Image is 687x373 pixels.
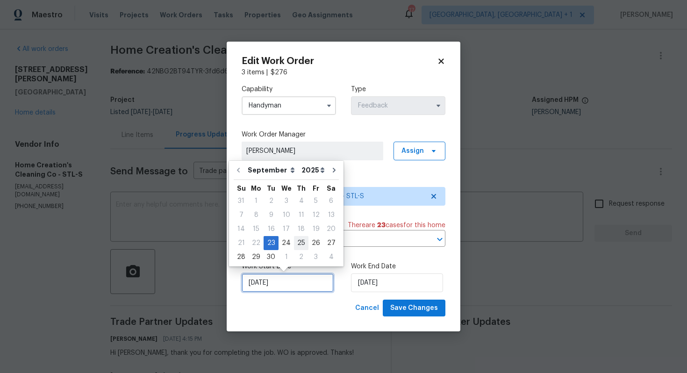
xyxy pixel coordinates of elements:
[323,100,335,111] button: Show options
[313,185,319,192] abbr: Friday
[242,96,336,115] input: Select...
[231,161,245,179] button: Go to previous month
[246,146,379,156] span: [PERSON_NAME]
[234,208,249,222] div: Sun Sep 07 2025
[234,208,249,222] div: 7
[242,273,334,292] input: M/D/YYYY
[264,194,279,208] div: Tue Sep 02 2025
[294,237,308,250] div: 25
[249,222,264,236] div: Mon Sep 15 2025
[249,208,264,222] div: 8
[308,208,323,222] div: Fri Sep 12 2025
[249,237,264,250] div: 22
[249,250,264,264] div: Mon Sep 29 2025
[281,185,292,192] abbr: Wednesday
[249,222,264,236] div: 15
[299,163,327,177] select: Year
[308,222,323,236] div: 19
[249,251,264,264] div: 29
[308,222,323,236] div: Fri Sep 19 2025
[294,194,308,208] div: 4
[323,208,339,222] div: Sat Sep 13 2025
[323,222,339,236] div: Sat Sep 20 2025
[297,185,306,192] abbr: Thursday
[327,161,341,179] button: Go to next month
[251,185,261,192] abbr: Monday
[279,251,294,264] div: 1
[348,221,445,230] span: There are case s for this home
[351,96,445,115] input: Select...
[294,194,308,208] div: Thu Sep 04 2025
[242,85,336,94] label: Capability
[308,250,323,264] div: Fri Oct 03 2025
[383,300,445,317] button: Save Changes
[264,237,279,250] div: 23
[323,251,339,264] div: 4
[323,194,339,208] div: 6
[308,194,323,208] div: 5
[294,222,308,236] div: 18
[279,194,294,208] div: 3
[351,300,383,317] button: Cancel
[279,208,294,222] div: Wed Sep 10 2025
[234,194,249,208] div: 31
[279,250,294,264] div: Wed Oct 01 2025
[267,185,275,192] abbr: Tuesday
[279,237,294,250] div: 24
[234,222,249,236] div: Sun Sep 14 2025
[264,222,279,236] div: 16
[308,237,323,250] div: 26
[351,273,443,292] input: M/D/YYYY
[271,69,287,76] span: $ 276
[294,208,308,222] div: Thu Sep 11 2025
[249,194,264,208] div: Mon Sep 01 2025
[234,250,249,264] div: Sun Sep 28 2025
[327,185,336,192] abbr: Saturday
[323,250,339,264] div: Sat Oct 04 2025
[390,302,438,314] span: Save Changes
[279,222,294,236] div: 17
[264,222,279,236] div: Tue Sep 16 2025
[294,222,308,236] div: Thu Sep 18 2025
[264,208,279,222] div: Tue Sep 09 2025
[237,185,246,192] abbr: Sunday
[242,175,445,185] label: Trade Partner
[264,208,279,222] div: 9
[242,130,445,139] label: Work Order Manager
[294,208,308,222] div: 11
[294,250,308,264] div: Thu Oct 02 2025
[279,236,294,250] div: Wed Sep 24 2025
[245,163,299,177] select: Month
[234,237,249,250] div: 21
[308,251,323,264] div: 3
[264,236,279,250] div: Tue Sep 23 2025
[279,194,294,208] div: Wed Sep 03 2025
[323,222,339,236] div: 20
[355,302,379,314] span: Cancel
[377,222,386,229] span: 23
[242,57,437,66] h2: Edit Work Order
[433,100,444,111] button: Show options
[323,194,339,208] div: Sat Sep 06 2025
[351,262,445,271] label: Work End Date
[323,237,339,250] div: 27
[264,250,279,264] div: Tue Sep 30 2025
[308,194,323,208] div: Fri Sep 05 2025
[249,236,264,250] div: Mon Sep 22 2025
[234,194,249,208] div: Sun Aug 31 2025
[234,236,249,250] div: Sun Sep 21 2025
[279,208,294,222] div: 10
[308,236,323,250] div: Fri Sep 26 2025
[294,236,308,250] div: Thu Sep 25 2025
[249,208,264,222] div: Mon Sep 08 2025
[279,222,294,236] div: Wed Sep 17 2025
[264,194,279,208] div: 2
[264,251,279,264] div: 30
[242,68,445,77] div: 3 items |
[433,233,446,246] button: Open
[351,85,445,94] label: Type
[323,236,339,250] div: Sat Sep 27 2025
[323,208,339,222] div: 13
[234,222,249,236] div: 14
[249,194,264,208] div: 1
